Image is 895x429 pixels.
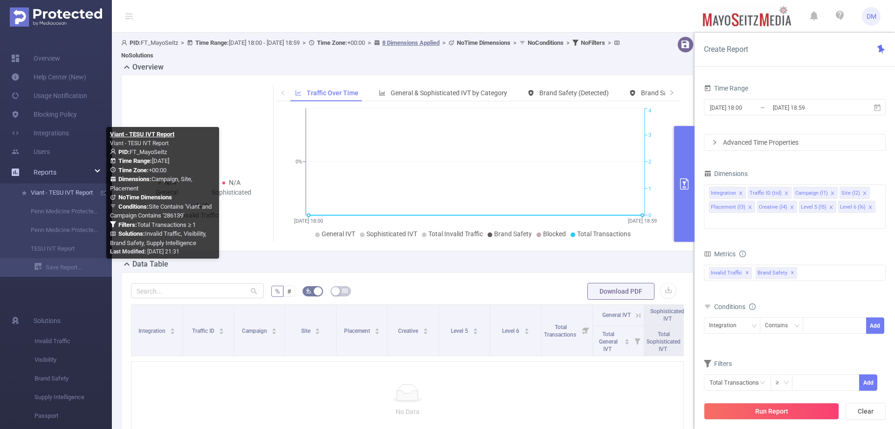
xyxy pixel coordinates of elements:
[790,205,794,211] i: icon: close
[118,148,130,155] b: PID:
[704,403,839,420] button: Run Report
[528,39,564,46] b: No Conditions
[10,7,102,27] img: Protected Media
[704,134,885,150] div: icon: rightAdvanced Time Properties
[840,201,866,213] div: Level 6 (l6)
[170,327,175,330] i: icon: caret-up
[772,101,847,114] input: End date
[34,407,112,425] span: Passport
[838,201,875,213] li: Level 6 (l6)
[110,148,118,155] i: icon: user
[121,40,130,46] i: icon: user
[510,39,519,46] span: >
[750,187,782,199] div: Traffic ID (tid)
[711,201,745,213] div: Placement (l3)
[776,375,785,390] div: ≥
[830,191,835,197] i: icon: close
[564,39,572,46] span: >
[625,341,630,344] i: icon: caret-down
[294,218,323,224] tspan: [DATE] 18:00
[704,45,748,54] span: Create Report
[793,187,838,199] li: Campaign (l1)
[382,39,440,46] u: 8 Dimensions Applied
[322,230,355,238] span: General IVT
[366,230,417,238] span: Sophisticated IVT
[625,338,630,340] i: icon: caret-up
[301,328,312,334] span: Site
[423,331,428,333] i: icon: caret-down
[132,259,168,270] h2: Data Table
[799,201,836,213] li: Level 5 (l5)
[275,288,280,295] span: %
[543,230,566,238] span: Blocked
[866,317,884,334] button: Add
[118,221,196,228] span: Total Transactions ≥ 1
[121,52,153,59] b: No Solutions
[859,374,877,391] button: Add
[794,323,800,330] i: icon: down
[577,230,631,238] span: Total Transactions
[138,328,167,334] span: Integration
[648,186,651,192] tspan: 1
[300,39,309,46] span: >
[829,205,833,211] i: icon: close
[118,176,151,183] b: Dimensions :
[307,89,358,97] span: Traffic Over Time
[110,248,146,255] b: Last Modified:
[784,191,789,197] i: icon: close
[19,183,101,202] a: Viant - TESU IVT Report
[375,327,380,330] i: icon: caret-up
[795,187,828,199] div: Campaign (l1)
[132,62,164,73] h2: Overview
[295,90,302,96] i: icon: line-chart
[428,230,483,238] span: Total Invalid Traffic
[287,288,291,295] span: #
[756,267,797,279] span: Brand Safety
[846,403,886,420] button: Clear
[738,191,743,197] i: icon: close
[379,90,386,96] i: icon: bar-chart
[704,170,748,177] span: Dimensions
[602,312,631,318] span: General IVT
[34,163,56,182] a: Reports
[19,202,101,221] a: Penn Medicine Protected Media
[315,327,320,332] div: Sort
[791,267,794,279] span: ✕
[219,327,224,332] div: Sort
[765,318,794,333] div: Contains
[131,283,264,298] input: Search...
[306,288,311,294] i: icon: bg-colors
[712,140,717,145] i: icon: right
[139,407,676,417] p: No Data
[457,39,510,46] b: No Time Dimensions
[110,140,169,147] span: Viant - TESU IVT Report
[784,380,789,387] i: icon: down
[296,159,302,165] tspan: 0%
[110,148,212,246] span: FT_MayoSeitz [DATE] +00:00
[195,39,229,46] b: Time Range:
[11,49,60,68] a: Overview
[271,327,277,332] div: Sort
[841,187,860,199] div: Site (l2)
[451,328,469,334] span: Level 5
[757,201,797,213] li: Creative (l4)
[118,194,172,201] b: No Time Dimensions
[745,267,749,279] span: ✕
[631,326,644,356] i: Filter menu
[34,351,112,369] span: Visibility
[647,331,681,352] span: Total Sophisticated IVT
[374,327,380,332] div: Sort
[317,39,347,46] b: Time Zone:
[200,188,264,197] div: Sophisticated
[34,388,112,407] span: Supply Intelligence
[229,179,241,186] span: N/A
[440,39,448,46] span: >
[19,221,101,239] a: Penn Medicine Protected Media Report
[110,131,174,138] b: Viant - TESU IVT Report
[539,89,609,97] span: Brand Safety (Detected)
[641,89,708,97] span: Brand Safety (Blocked)
[423,327,428,330] i: icon: caret-up
[11,68,86,86] a: Help Center (New)
[118,221,137,228] b: Filters :
[118,230,145,237] b: Solutions :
